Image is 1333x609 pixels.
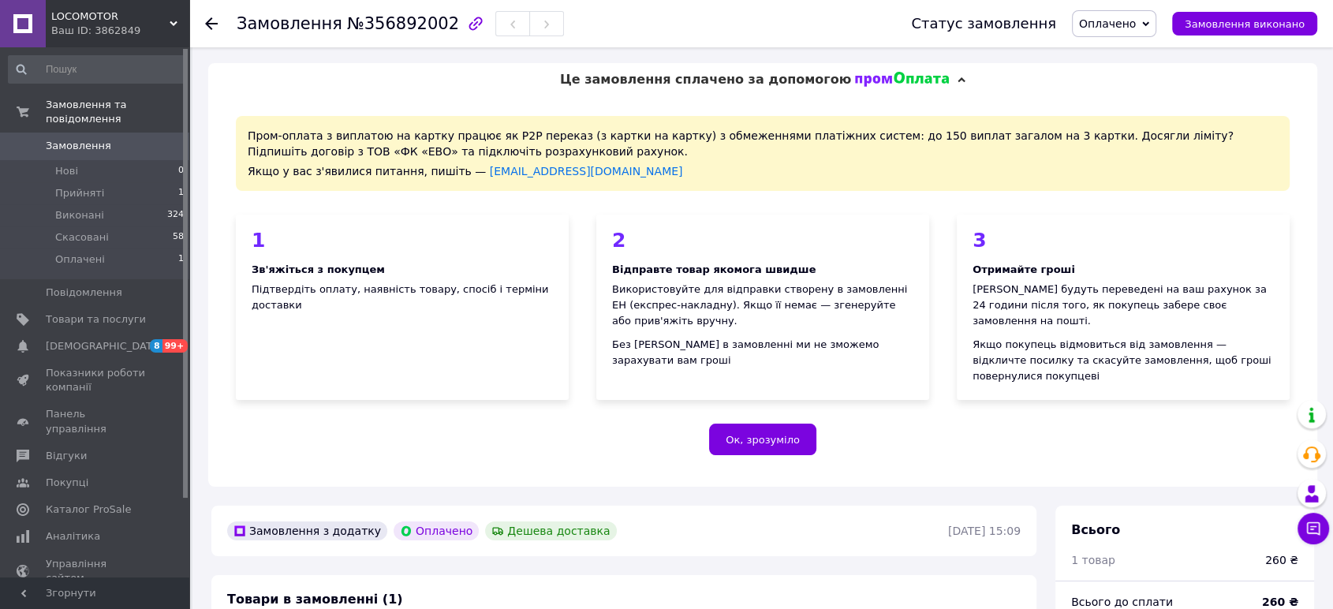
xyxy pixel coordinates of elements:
b: 260 ₴ [1262,596,1298,608]
b: Відправте товар якомога швидше [612,263,816,275]
span: Замовлення [237,14,342,33]
div: Пром-оплата з виплатою на картку працює як P2P переказ (з картки на картку) з обмеженнями платіжн... [236,116,1290,191]
span: 0 [178,164,184,178]
span: Панель управління [46,407,146,435]
span: 8 [150,339,162,353]
div: 260 ₴ [1265,552,1298,568]
span: №356892002 [347,14,459,33]
span: Виконані [55,208,104,222]
div: Замовлення з додатку [227,521,387,540]
div: Підтвердіть оплату, наявність товару, спосіб і терміни доставки [252,282,553,313]
span: Всього [1071,522,1120,537]
b: Зв'яжіться з покупцем [252,263,385,275]
div: Ваш ID: 3862849 [51,24,189,38]
span: Товари в замовленні (1) [227,592,403,607]
span: 1 [178,186,184,200]
span: LOCOMOTOR [51,9,170,24]
span: Товари та послуги [46,312,146,327]
span: Управління сайтом [46,557,146,585]
span: Відгуки [46,449,87,463]
time: [DATE] 15:09 [948,525,1021,537]
span: Показники роботи компанії [46,366,146,394]
span: Замовлення виконано [1185,18,1305,30]
span: 1 товар [1071,554,1115,566]
span: Оплачені [55,252,105,267]
div: 2 [612,230,913,250]
img: evopay logo [855,72,950,88]
span: Всього до сплати [1071,596,1173,608]
span: Повідомлення [46,286,122,300]
span: Ок, зрозуміло [726,434,800,446]
div: 1 [252,230,553,250]
span: 1 [178,252,184,267]
div: Повернутися назад [205,16,218,32]
span: Скасовані [55,230,109,245]
span: Прийняті [55,186,104,200]
span: Оплачено [1079,17,1136,30]
span: Нові [55,164,78,178]
span: 58 [173,230,184,245]
a: [EMAIL_ADDRESS][DOMAIN_NAME] [490,165,683,177]
span: Покупці [46,476,88,490]
div: 3 [973,230,1274,250]
div: [PERSON_NAME] будуть переведені на ваш рахунок за 24 години після того, як покупець забере своє з... [973,282,1274,329]
div: Статус замовлення [911,16,1056,32]
button: Замовлення виконано [1172,12,1317,35]
div: Якщо покупець відмовиться від замовлення — відкличте посилку та скасуйте замовлення, щоб гроші по... [973,337,1274,384]
span: Це замовлення сплачено за допомогою [560,72,851,87]
span: Замовлення [46,139,111,153]
span: Аналітика [46,529,100,544]
span: Каталог ProSale [46,503,131,517]
span: Замовлення та повідомлення [46,98,189,126]
span: [DEMOGRAPHIC_DATA] [46,339,162,353]
span: 99+ [162,339,189,353]
div: Використовуйте для відправки створену в замовленні ЕН (експрес-накладну). Якщо її немає — згенеру... [612,282,913,329]
span: 324 [167,208,184,222]
div: Дешева доставка [485,521,616,540]
button: Ок, зрозуміло [709,424,816,455]
b: Отримайте гроші [973,263,1075,275]
input: Пошук [8,55,185,84]
div: Оплачено [394,521,479,540]
div: Якщо у вас з'явилися питання, пишіть — [248,163,1278,179]
button: Чат з покупцем [1298,513,1329,544]
div: Без [PERSON_NAME] в замовленні ми не зможемо зарахувати вам гроші [612,337,913,368]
